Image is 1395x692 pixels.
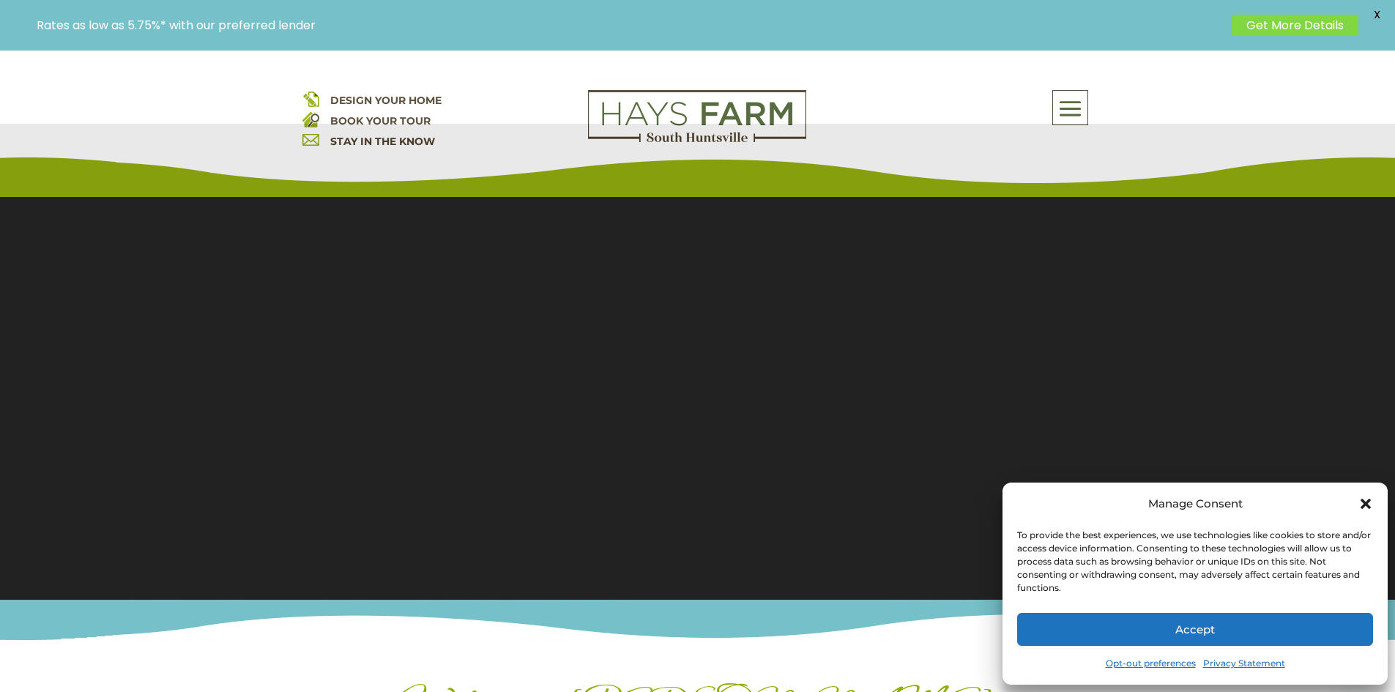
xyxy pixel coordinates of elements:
img: Logo [588,90,806,143]
div: Close dialog [1358,496,1373,511]
div: Manage Consent [1148,494,1243,514]
a: DESIGN YOUR HOME [330,94,442,107]
a: STAY IN THE KNOW [330,135,435,148]
a: Opt-out preferences [1106,653,1196,674]
a: BOOK YOUR TOUR [330,114,431,127]
button: Accept [1017,613,1373,646]
div: To provide the best experiences, we use technologies like cookies to store and/or access device i... [1017,529,1372,595]
a: Get More Details [1232,15,1358,36]
img: design your home [302,90,319,107]
img: book your home tour [302,111,319,127]
a: Privacy Statement [1203,653,1285,674]
p: Rates as low as 5.75%* with our preferred lender [37,18,1224,32]
a: hays farm homes huntsville development [588,133,806,146]
span: X [1366,4,1388,26]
